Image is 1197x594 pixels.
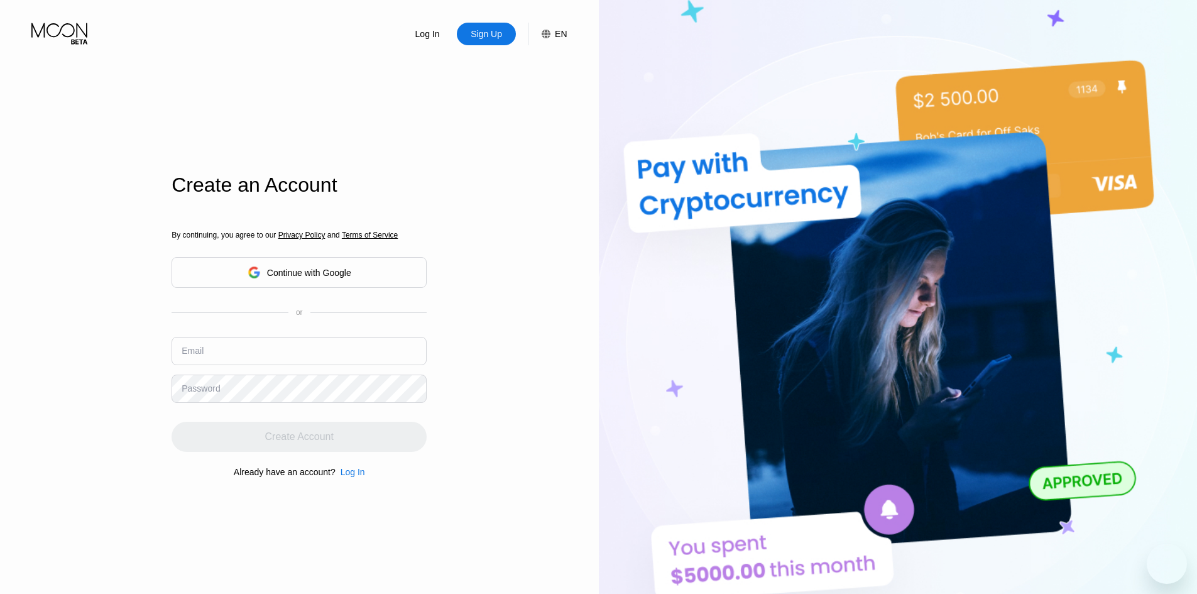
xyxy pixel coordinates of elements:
iframe: Button to launch messaging window [1147,544,1187,584]
div: Log In [398,23,457,45]
div: Sign Up [469,28,503,40]
div: Email [182,346,204,356]
div: Log In [341,467,365,477]
span: Privacy Policy [278,231,325,239]
div: Password [182,383,220,393]
div: By continuing, you agree to our [172,231,427,239]
div: Create an Account [172,173,427,197]
div: EN [528,23,567,45]
div: Continue with Google [172,257,427,288]
div: Log In [336,467,365,477]
span: and [325,231,342,239]
div: or [296,308,303,317]
span: Terms of Service [342,231,398,239]
div: Continue with Google [267,268,351,278]
div: Log In [414,28,441,40]
div: Sign Up [457,23,516,45]
div: EN [555,29,567,39]
div: Already have an account? [234,467,336,477]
